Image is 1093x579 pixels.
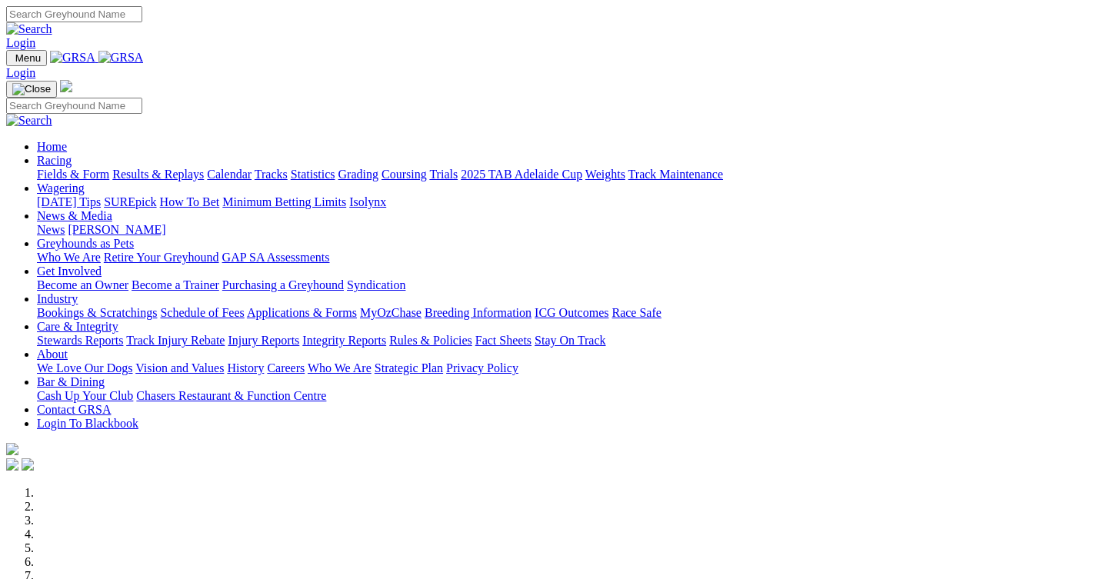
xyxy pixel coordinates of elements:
[37,348,68,361] a: About
[382,168,427,181] a: Coursing
[37,265,102,278] a: Get Involved
[389,334,472,347] a: Rules & Policies
[37,251,101,264] a: Who We Are
[6,98,142,114] input: Search
[347,278,405,291] a: Syndication
[222,251,330,264] a: GAP SA Assessments
[160,195,220,208] a: How To Bet
[37,375,105,388] a: Bar & Dining
[37,403,111,416] a: Contact GRSA
[37,181,85,195] a: Wagering
[207,168,252,181] a: Calendar
[37,278,128,291] a: Become an Owner
[22,458,34,471] img: twitter.svg
[112,168,204,181] a: Results & Replays
[135,361,224,374] a: Vision and Values
[535,306,608,319] a: ICG Outcomes
[6,81,57,98] button: Toggle navigation
[37,389,1087,403] div: Bar & Dining
[429,168,458,181] a: Trials
[6,66,35,79] a: Login
[12,83,51,95] img: Close
[611,306,661,319] a: Race Safe
[37,417,138,430] a: Login To Blackbook
[446,361,518,374] a: Privacy Policy
[37,306,1087,320] div: Industry
[132,278,219,291] a: Become a Trainer
[308,361,372,374] a: Who We Are
[222,195,346,208] a: Minimum Betting Limits
[222,278,344,291] a: Purchasing a Greyhound
[349,195,386,208] a: Isolynx
[6,443,18,455] img: logo-grsa-white.png
[37,334,123,347] a: Stewards Reports
[6,36,35,49] a: Login
[6,50,47,66] button: Toggle navigation
[247,306,357,319] a: Applications & Forms
[37,140,67,153] a: Home
[37,306,157,319] a: Bookings & Scratchings
[6,458,18,471] img: facebook.svg
[461,168,582,181] a: 2025 TAB Adelaide Cup
[37,334,1087,348] div: Care & Integrity
[425,306,532,319] a: Breeding Information
[628,168,723,181] a: Track Maintenance
[475,334,532,347] a: Fact Sheets
[37,223,65,236] a: News
[360,306,422,319] a: MyOzChase
[37,278,1087,292] div: Get Involved
[375,361,443,374] a: Strategic Plan
[37,361,1087,375] div: About
[98,51,144,65] img: GRSA
[227,361,264,374] a: History
[50,51,95,65] img: GRSA
[37,320,118,333] a: Care & Integrity
[37,168,1087,181] div: Racing
[104,251,219,264] a: Retire Your Greyhound
[136,389,326,402] a: Chasers Restaurant & Function Centre
[37,195,1087,209] div: Wagering
[302,334,386,347] a: Integrity Reports
[160,306,244,319] a: Schedule of Fees
[37,361,132,374] a: We Love Our Dogs
[585,168,625,181] a: Weights
[291,168,335,181] a: Statistics
[104,195,156,208] a: SUREpick
[338,168,378,181] a: Grading
[37,389,133,402] a: Cash Up Your Club
[37,292,78,305] a: Industry
[15,52,41,64] span: Menu
[228,334,299,347] a: Injury Reports
[68,223,165,236] a: [PERSON_NAME]
[37,168,109,181] a: Fields & Form
[6,114,52,128] img: Search
[6,6,142,22] input: Search
[60,80,72,92] img: logo-grsa-white.png
[37,251,1087,265] div: Greyhounds as Pets
[6,22,52,36] img: Search
[37,209,112,222] a: News & Media
[37,237,134,250] a: Greyhounds as Pets
[267,361,305,374] a: Careers
[37,223,1087,237] div: News & Media
[535,334,605,347] a: Stay On Track
[255,168,288,181] a: Tracks
[37,154,72,167] a: Racing
[126,334,225,347] a: Track Injury Rebate
[37,195,101,208] a: [DATE] Tips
